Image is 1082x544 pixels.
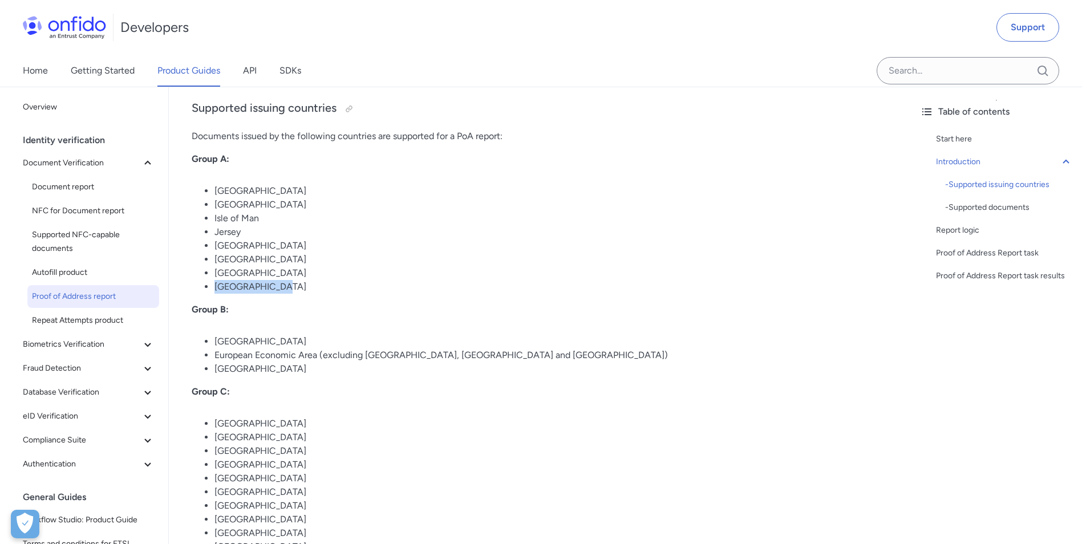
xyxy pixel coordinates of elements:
span: Autofill product [32,266,155,279]
li: [GEOGRAPHIC_DATA] [214,472,888,485]
li: European Economic Area (excluding [GEOGRAPHIC_DATA], [GEOGRAPHIC_DATA] and [GEOGRAPHIC_DATA]) [214,348,888,362]
a: -Supported documents [945,201,1073,214]
li: [GEOGRAPHIC_DATA] [214,444,888,458]
li: [GEOGRAPHIC_DATA] [214,513,888,526]
a: Repeat Attempts product [27,309,159,332]
span: Workflow Studio: Product Guide [23,513,155,527]
span: Biometrics Verification [23,338,141,351]
div: - Supported issuing countries [945,178,1073,192]
span: Database Verification [23,385,141,399]
a: Introduction [936,155,1073,169]
a: Overview [18,96,159,119]
li: Jersey [214,225,888,239]
li: [GEOGRAPHIC_DATA] [214,362,888,376]
li: [GEOGRAPHIC_DATA] [214,239,888,253]
a: Proof of Address Report task [936,246,1073,260]
span: Document report [32,180,155,194]
h1: Developers [120,18,189,36]
span: NFC for Document report [32,204,155,218]
button: Fraud Detection [18,357,159,380]
span: Proof of Address report [32,290,155,303]
button: Open Preferences [11,510,39,538]
li: [GEOGRAPHIC_DATA] [214,485,888,499]
li: [GEOGRAPHIC_DATA] [214,526,888,540]
button: eID Verification [18,405,159,428]
a: Home [23,55,48,87]
a: Proof of Address report [27,285,159,308]
li: [GEOGRAPHIC_DATA] [214,184,888,198]
div: General Guides [23,486,164,509]
span: Authentication [23,457,141,471]
a: Autofill product [27,261,159,284]
button: Database Verification [18,381,159,404]
li: [GEOGRAPHIC_DATA] [214,335,888,348]
li: [GEOGRAPHIC_DATA] [214,431,888,444]
li: [GEOGRAPHIC_DATA] [214,266,888,280]
input: Onfido search input field [877,57,1059,84]
span: Fraud Detection [23,362,141,375]
p: Documents issued by the following countries are supported for a PoA report: [192,129,888,143]
h3: Supported issuing countries [192,100,888,118]
li: [GEOGRAPHIC_DATA] [214,417,888,431]
li: Isle of Man [214,212,888,225]
div: Identity verification [23,129,164,152]
div: Cookie Preferences [11,510,39,538]
span: Repeat Attempts product [32,314,155,327]
a: Workflow Studio: Product Guide [18,509,159,531]
button: Biometrics Verification [18,333,159,356]
img: Onfido Logo [23,16,106,39]
li: [GEOGRAPHIC_DATA] [214,253,888,266]
span: Document Verification [23,156,141,170]
span: Supported NFC-capable documents [32,228,155,255]
a: Report logic [936,224,1073,237]
span: eID Verification [23,409,141,423]
li: [GEOGRAPHIC_DATA] [214,198,888,212]
a: API [243,55,257,87]
a: NFC for Document report [27,200,159,222]
a: Proof of Address Report task results [936,269,1073,283]
a: Supported NFC-capable documents [27,224,159,260]
strong: Group A: [192,153,229,164]
a: Product Guides [157,55,220,87]
div: - Supported documents [945,201,1073,214]
button: Document Verification [18,152,159,174]
a: Support [996,13,1059,42]
span: Overview [23,100,155,114]
a: Start here [936,132,1073,146]
a: Document report [27,176,159,198]
span: Compliance Suite [23,433,141,447]
a: Getting Started [71,55,135,87]
a: SDKs [279,55,301,87]
button: Authentication [18,453,159,476]
div: Table of contents [920,105,1073,119]
strong: Group C: [192,386,230,397]
button: Compliance Suite [18,429,159,452]
li: [GEOGRAPHIC_DATA] [214,458,888,472]
strong: Group B: [192,304,229,315]
li: [GEOGRAPHIC_DATA] [214,499,888,513]
a: -Supported issuing countries [945,178,1073,192]
li: [GEOGRAPHIC_DATA] [214,280,888,294]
